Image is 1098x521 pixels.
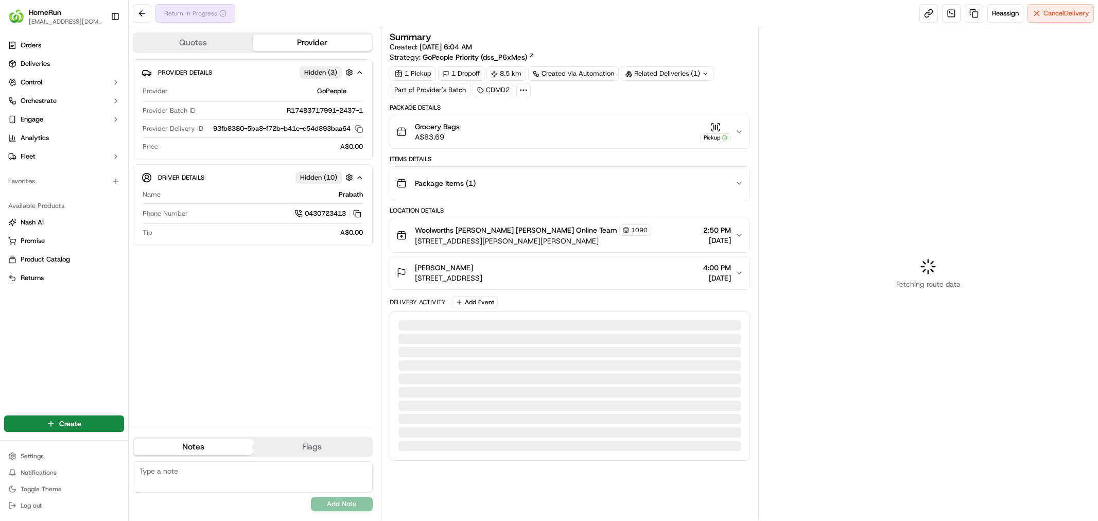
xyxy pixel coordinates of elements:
button: 93fb8380-5ba8-f72b-b41c-e54d893baa64 [213,124,363,133]
span: Woolworths [PERSON_NAME] [PERSON_NAME] Online Team [415,225,617,235]
button: Hidden (10) [295,171,356,184]
div: Prabath [165,190,363,199]
button: Quotes [134,34,253,51]
span: [EMAIL_ADDRESS][DOMAIN_NAME] [29,18,102,26]
a: Nash AI [8,218,120,227]
span: 2:50 PM [703,225,731,235]
button: Package Items (1) [390,167,750,200]
button: Create [4,415,124,432]
div: Location Details [390,206,750,215]
span: Control [21,78,42,87]
button: Toggle Theme [4,482,124,496]
button: CancelDelivery [1027,4,1094,23]
div: Related Deliveries (1) [621,66,713,81]
span: Orders [21,41,41,50]
button: Promise [4,233,124,249]
button: Add Event [452,296,498,308]
div: Package Details [390,103,750,112]
button: Notes [134,439,253,455]
button: Orchestrate [4,93,124,109]
span: Phone Number [143,209,188,218]
a: 0430723413 [294,208,363,219]
div: Favorites [4,173,124,189]
span: Log out [21,501,42,510]
span: [DATE] [703,273,731,283]
span: 4:00 PM [703,263,731,273]
button: [PERSON_NAME][STREET_ADDRESS]4:00 PM[DATE] [390,256,750,289]
div: Strategy: [390,52,535,62]
div: Delivery Activity [390,298,446,306]
button: Hidden (3) [300,66,356,79]
div: 8.5 km [486,66,526,81]
span: Driver Details [158,173,204,182]
button: Return In Progress [155,4,235,23]
button: Reassign [987,4,1023,23]
span: Toggle Theme [21,485,62,493]
span: Created: [390,42,472,52]
button: Control [4,74,124,91]
span: Name [143,190,161,199]
span: A$0.00 [340,142,363,151]
span: Analytics [21,133,49,143]
div: A$0.00 [156,228,363,237]
span: Price [143,142,158,151]
span: Engage [21,115,43,124]
button: Product Catalog [4,251,124,268]
span: [DATE] [703,235,731,246]
span: [STREET_ADDRESS][PERSON_NAME][PERSON_NAME] [415,236,651,246]
img: HomeRun [8,8,25,25]
button: Returns [4,270,124,286]
span: R17483717991-2437-1 [287,106,363,115]
a: Promise [8,236,120,246]
button: Engage [4,111,124,128]
div: Pickup [700,133,731,142]
span: Notifications [21,468,57,477]
button: Woolworths [PERSON_NAME] [PERSON_NAME] Online Team1090[STREET_ADDRESS][PERSON_NAME][PERSON_NAME]2... [390,218,750,252]
a: Analytics [4,130,124,146]
span: Deliveries [21,59,50,68]
span: Grocery Bags [415,121,460,132]
span: A$83.69 [415,132,460,142]
span: Hidden ( 3 ) [304,68,337,77]
div: CDMD2 [473,83,514,97]
span: Product Catalog [21,255,70,264]
span: Cancel Delivery [1043,9,1089,18]
button: Provider [253,34,372,51]
button: Driver DetailsHidden (10) [142,169,364,186]
span: Provider Details [158,68,212,77]
span: Package Items ( 1 ) [415,178,476,188]
button: Log out [4,498,124,513]
span: Nash AI [21,218,44,227]
button: Settings [4,449,124,463]
span: Fleet [21,152,36,161]
div: 1 Dropoff [438,66,484,81]
div: Items Details [390,155,750,163]
a: Product Catalog [8,255,120,264]
span: 1090 [631,226,648,234]
span: [PERSON_NAME] [415,263,473,273]
button: Nash AI [4,214,124,231]
button: Pickup [700,122,731,142]
div: Available Products [4,198,124,214]
button: Flags [253,439,372,455]
span: Provider Delivery ID [143,124,203,133]
button: Notifications [4,465,124,480]
span: 0430723413 [305,209,346,218]
span: GoPeople Priority (dss_P6xMes) [423,52,527,62]
span: Returns [21,273,44,283]
button: Grocery BagsA$83.69Pickup [390,115,750,148]
span: Create [59,419,81,429]
span: Hidden ( 10 ) [300,173,337,182]
h3: Summary [390,32,431,42]
span: Settings [21,452,44,460]
span: [DATE] 6:04 AM [420,42,472,51]
button: HomeRun [29,7,61,18]
button: Fleet [4,148,124,165]
a: Created via Automation [528,66,619,81]
button: HomeRunHomeRun[EMAIL_ADDRESS][DOMAIN_NAME] [4,4,107,29]
span: Reassign [992,9,1019,18]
